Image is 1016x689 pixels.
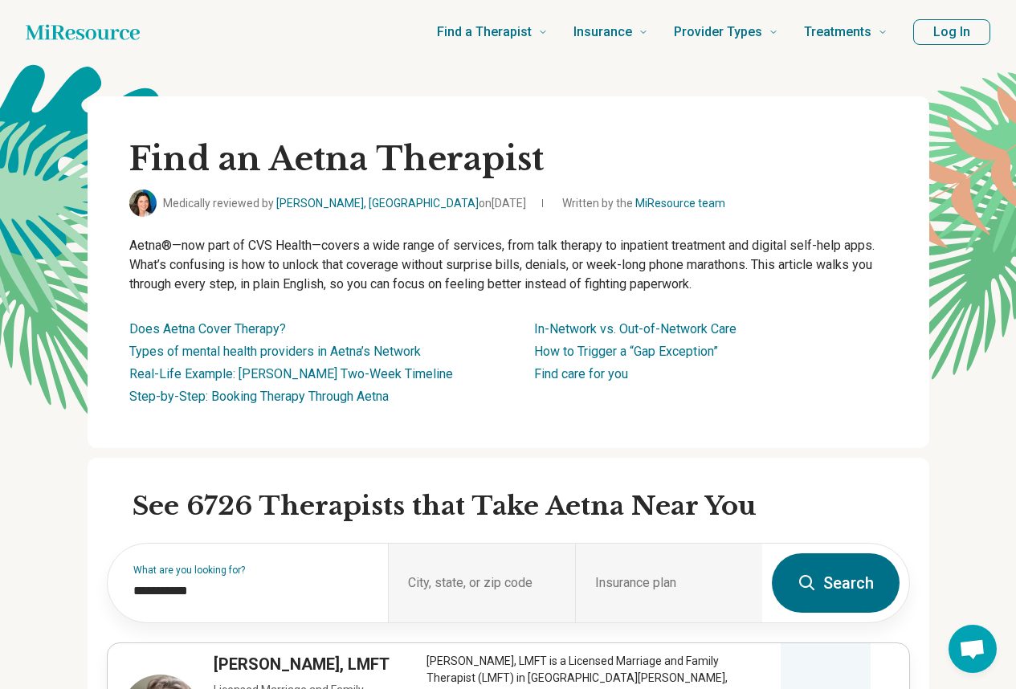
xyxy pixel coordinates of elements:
span: Provider Types [674,21,762,43]
p: Aetna®—now part of CVS Health—covers a wide range of services, from talk therapy to inpatient tre... [129,236,887,294]
a: Types of mental health providers in Aetna’s Network [129,344,421,359]
span: Medically reviewed by [163,195,526,212]
button: Log In [913,19,990,45]
a: MiResource team [635,197,725,210]
a: Find care for you [534,366,628,381]
a: In-Network vs. Out-of-Network Care [534,321,736,336]
a: Real-Life Example: [PERSON_NAME] Two-Week Timeline [129,366,453,381]
a: [PERSON_NAME], [GEOGRAPHIC_DATA] [276,197,479,210]
span: Insurance [573,21,632,43]
span: on [DATE] [479,197,526,210]
div: Open chat [949,625,997,673]
span: Written by the [562,195,725,212]
a: Does Aetna Cover Therapy? [129,321,286,336]
h1: Find an Aetna Therapist [129,138,887,180]
h2: See 6726 Therapists that Take Aetna Near You [133,490,910,524]
label: What are you looking for? [133,565,369,575]
a: Step-by-Step: Booking Therapy Through Aetna [129,389,389,404]
button: Search [772,553,900,613]
span: Find a Therapist [437,21,532,43]
span: Treatments [804,21,871,43]
a: Home page [26,16,140,48]
a: How to Trigger a “Gap Exception” [534,344,718,359]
